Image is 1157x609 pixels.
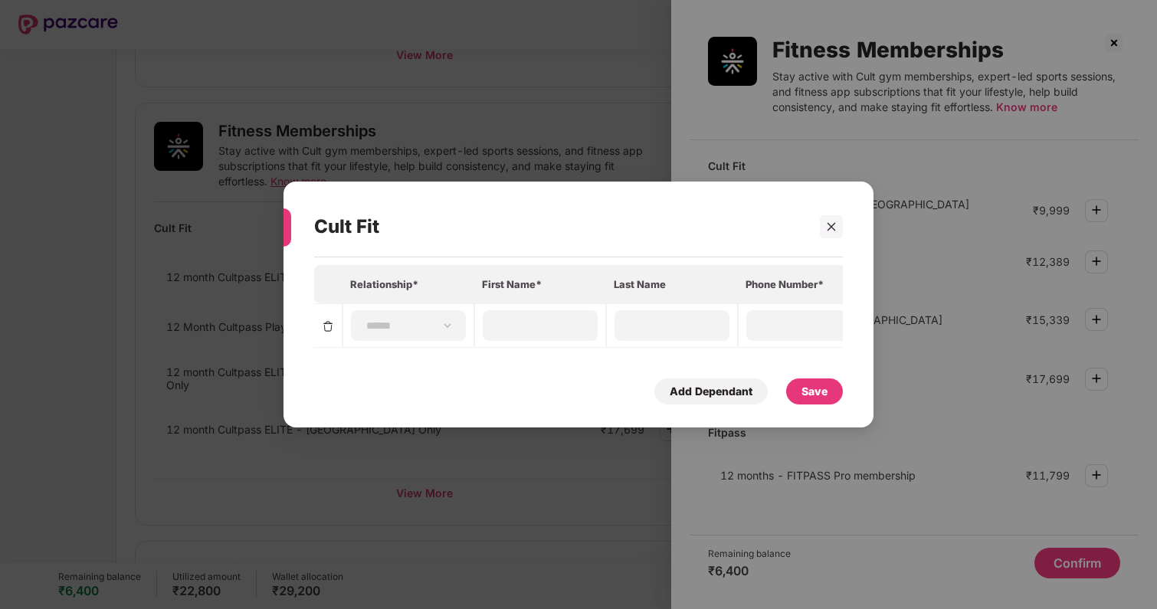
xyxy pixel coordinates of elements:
[343,265,474,303] th: Relationship*
[801,383,828,400] div: Save
[474,265,606,303] th: First Name*
[826,221,837,232] span: close
[670,383,752,400] div: Add Dependant
[738,265,870,303] th: Phone Number*
[322,320,334,332] img: svg+xml;base64,PHN2ZyBpZD0iRGVsZXRlLTMyeDMyIiB4bWxucz0iaHR0cDovL3d3dy53My5vcmcvMjAwMC9zdmciIHdpZH...
[606,265,738,303] th: Last Name
[314,197,799,257] div: Cult Fit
